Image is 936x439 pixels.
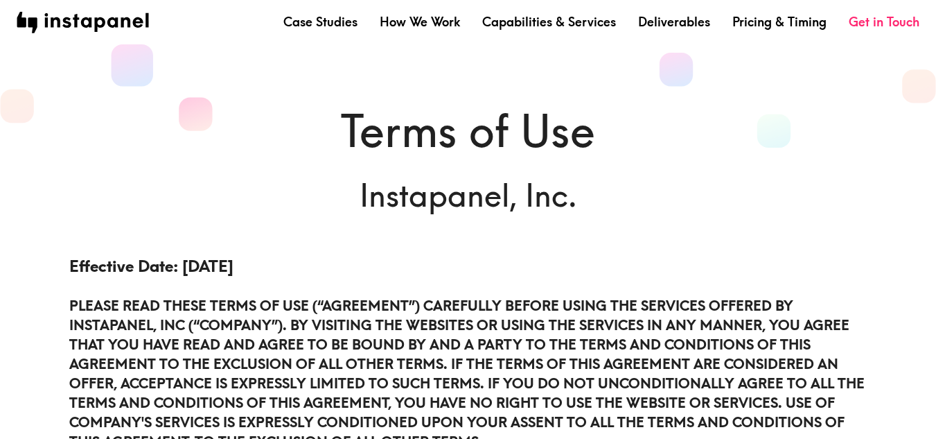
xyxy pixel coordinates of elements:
h1: Terms of Use [69,100,867,162]
a: Capabilities & Services [482,13,616,31]
img: instapanel [17,12,149,33]
a: Deliverables [638,13,710,31]
h3: Effective Date: [DATE] [69,255,867,278]
a: Get in Touch [849,13,919,31]
a: Case Studies [283,13,357,31]
h6: Instapanel, Inc. [69,173,867,217]
a: How We Work [380,13,460,31]
a: Pricing & Timing [732,13,827,31]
